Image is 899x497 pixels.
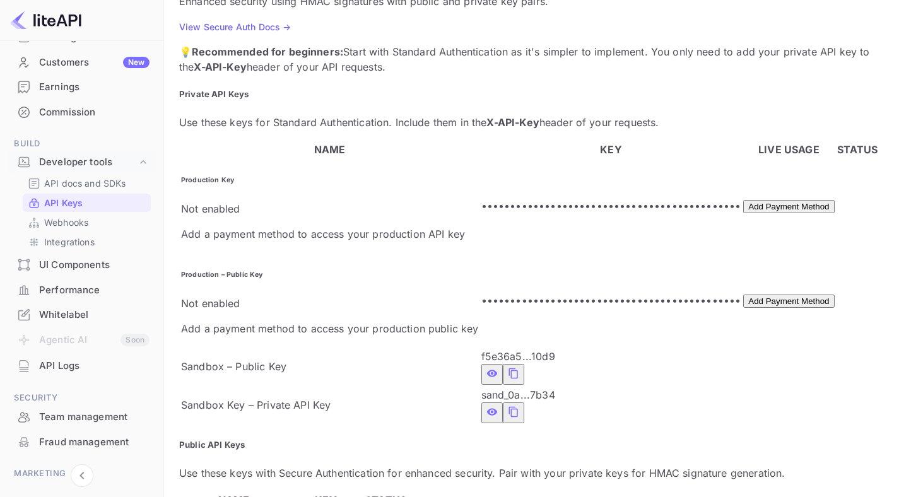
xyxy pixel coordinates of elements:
h5: Public API Keys [179,439,884,452]
p: Use these keys with Secure Authentication for enhanced security. Pair with your private keys for ... [179,465,884,481]
p: 💡 Start with Standard Authentication as it's simpler to implement. You only need to add your priv... [179,44,884,74]
p: Webhooks [44,216,88,229]
strong: X-API-Key [486,116,539,129]
div: Customers [39,56,150,70]
th: KEY [481,141,742,158]
div: CustomersNew [8,50,156,75]
a: CustomersNew [8,50,156,74]
a: API Logs [8,354,156,377]
strong: Recommended for beginners: [192,45,343,58]
div: Commission [8,100,156,125]
div: API Logs [8,354,156,378]
div: Fraud management [8,430,156,455]
div: Not enabled [181,201,479,216]
p: API docs and SDKs [44,177,126,190]
a: Fraud management [8,430,156,453]
a: Commission [8,100,156,124]
div: New [123,57,150,68]
div: API docs and SDKs [23,174,151,192]
img: LiteAPI logo [10,10,81,30]
div: Webhooks [23,213,151,231]
p: ••••••••••••••••••••••••••••••••••••••••••••• [481,198,741,213]
h6: Production – Public Key [181,270,479,280]
div: Team management [8,405,156,430]
th: STATUS [837,141,879,158]
div: Performance [8,278,156,303]
p: Integrations [44,235,95,248]
span: Build [8,137,156,151]
p: Add a payment method to access your production API key [181,226,479,242]
a: Bookings [8,25,156,49]
th: LIVE USAGE [743,141,835,158]
div: Integrations [23,233,151,251]
button: Add Payment Method [743,200,834,213]
div: Commission [39,105,150,120]
a: Whitelabel [8,303,156,326]
button: Add Payment Method [743,295,834,308]
a: UI Components [8,253,156,276]
button: Collapse navigation [71,464,93,487]
a: Team management [8,405,156,428]
a: API Keys [28,196,146,209]
a: Integrations [28,235,146,248]
div: Team management [39,410,150,424]
a: Earnings [8,75,156,98]
a: Add Payment Method [743,294,834,307]
a: API docs and SDKs [28,177,146,190]
strong: X-API-Key [194,61,246,73]
div: Not enabled [181,296,479,311]
span: f5e36a5...10d9 [481,350,555,363]
a: Performance [8,278,156,301]
div: Earnings [8,75,156,100]
span: sand_0a...7b34 [481,389,555,401]
div: Whitelabel [39,308,150,322]
span: Security [8,391,156,405]
p: Add a payment method to access your production public key [181,321,479,336]
h6: Production Key [181,175,479,185]
a: Webhooks [28,216,146,229]
span: Marketing [8,467,156,481]
span: Sandbox – Public Key [181,360,286,373]
p: API Keys [44,196,83,209]
div: API Keys [23,194,151,212]
div: Fraud management [39,435,150,450]
span: Sandbox Key – Private API Key [181,399,331,411]
div: Whitelabel [8,303,156,327]
h5: Private API Keys [179,88,884,101]
p: ••••••••••••••••••••••••••••••••••••••••••••• [481,293,741,308]
div: Performance [39,283,150,298]
div: Earnings [39,80,150,95]
th: NAME [180,141,479,158]
table: private api keys table [179,140,879,425]
div: Developer tools [8,151,156,173]
div: Developer tools [39,155,137,170]
div: API Logs [39,359,150,373]
a: Add Payment Method [743,199,834,212]
div: UI Components [8,253,156,278]
p: Use these keys for Standard Authentication. Include them in the header of your requests. [179,115,884,130]
a: View Secure Auth Docs → [179,21,291,32]
div: UI Components [39,258,150,272]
